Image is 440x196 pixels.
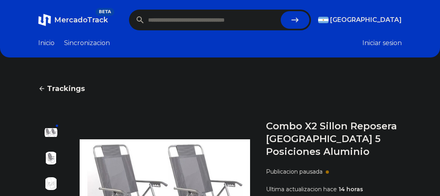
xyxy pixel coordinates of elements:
a: Trackings [38,83,402,94]
a: MercadoTrackBETA [38,14,108,26]
span: BETA [96,8,114,16]
span: Trackings [47,83,85,94]
a: Sincronizacion [64,38,110,48]
img: Argentina [318,17,329,23]
span: MercadoTrack [54,16,108,24]
button: Iniciar sesion [362,38,402,48]
span: [GEOGRAPHIC_DATA] [330,15,402,25]
p: Publicacion pausada [266,168,323,176]
button: [GEOGRAPHIC_DATA] [318,15,402,25]
img: Combo X2 Sillon Reposera Playa Alta 5 Posiciones Aluminio [45,152,57,164]
span: 14 horas [338,186,363,193]
span: Ultima actualizacion hace [266,186,337,193]
a: Inicio [38,38,55,48]
img: Combo X2 Sillon Reposera Playa Alta 5 Posiciones Aluminio [45,126,57,139]
img: MercadoTrack [38,14,51,26]
h1: Combo X2 Sillon Reposera [GEOGRAPHIC_DATA] 5 Posiciones Aluminio [266,120,402,158]
img: Combo X2 Sillon Reposera Playa Alta 5 Posiciones Aluminio [45,177,57,190]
